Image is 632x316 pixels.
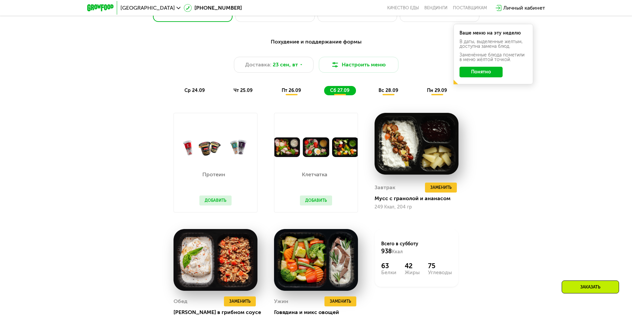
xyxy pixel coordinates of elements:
[562,280,619,293] div: Заказать
[424,5,448,11] a: Вендинги
[375,183,395,193] div: Завтрак
[428,262,452,270] div: 75
[459,53,527,62] div: Заменённые блюда пометили в меню жёлтой точкой.
[425,183,457,193] button: Заменить
[300,172,329,177] p: Клетчатка
[381,270,396,275] div: Белки
[459,67,503,77] button: Понятно
[229,298,250,305] span: Заменить
[381,262,396,270] div: 63
[459,39,527,49] div: В даты, выделенные желтым, доступна замена блюд.
[330,298,351,305] span: Заменить
[405,270,420,275] div: Жиры
[282,88,301,93] span: пт 26.09
[430,184,452,191] span: Заменить
[392,249,403,255] span: Ккал
[330,88,349,93] span: сб 27.09
[319,57,398,73] button: Настроить меню
[324,296,356,306] button: Заменить
[381,241,452,255] div: Всего в субботу
[273,61,298,69] span: 23 сен, вт
[375,204,458,210] div: 249 Ккал, 204 гр
[375,195,464,202] div: Мусс с гранолой и ананасом
[428,270,452,275] div: Углеводы
[459,31,527,36] div: Ваше меню на эту неделю
[174,296,187,306] div: Обед
[199,196,232,205] button: Добавить
[199,172,228,177] p: Протеин
[234,88,252,93] span: чт 25.09
[184,4,242,12] a: [PHONE_NUMBER]
[174,309,263,316] div: [PERSON_NAME] в грибном соусе
[184,88,205,93] span: ср 24.09
[379,88,398,93] span: вс 28.09
[427,88,447,93] span: пн 29.09
[245,61,271,69] span: Доставка:
[224,296,256,306] button: Заменить
[274,309,363,316] div: Говядина и микс овощей
[300,196,332,205] button: Добавить
[387,5,419,11] a: Качество еды
[120,38,513,46] div: Похудение и поддержание формы
[120,5,175,11] span: [GEOGRAPHIC_DATA]
[405,262,420,270] div: 42
[503,4,545,12] div: Личный кабинет
[453,5,487,11] div: поставщикам
[274,296,288,306] div: Ужин
[381,248,392,255] span: 938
